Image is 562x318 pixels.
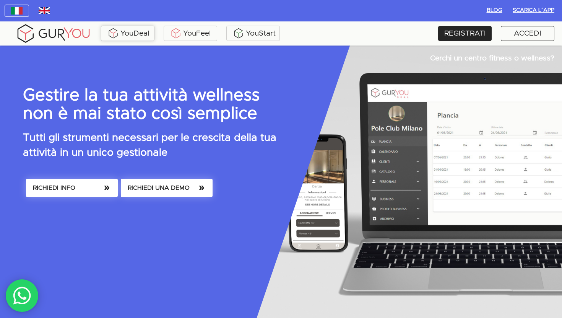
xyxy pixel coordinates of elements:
[15,23,92,44] img: gyLogo01.5aaa2cff.png
[128,183,206,193] span: RICHIEDI UNA DEMO
[107,28,119,39] img: ALVAdSatItgsAAAAAElFTkSuQmCC
[13,286,32,305] img: whatsAppIcon.04b8739f.svg
[438,26,492,41] a: REGISTRATI
[485,6,504,15] span: BLOG
[424,229,562,318] div: Widget chat
[501,26,554,41] a: ACCEDI
[33,183,111,193] span: RICHIEDI INFO
[23,130,294,160] p: Tutti gli strumenti necessari per le crescita della tua attività in un unico gestionale
[23,86,269,123] p: Gestire la tua attività wellness non è mai stato così semplice
[430,53,554,64] p: Cerchi un centro fitness o wellness?
[11,7,23,15] img: italy.83948c3f.jpg
[170,28,182,39] img: KDuXBJLpDstiOJIlCPq11sr8c6VfEN1ke5YIAoPlCPqmrDPlQeIQgHlNqkP7FCiAKJQRHlC7RCaiHTHAlEEQLmFuo+mIt2xQB...
[39,7,50,14] img: wDv7cRK3VHVvwAAACV0RVh0ZGF0ZTpjcmVhdGUAMjAxOC0wMy0yNVQwMToxNzoxMiswMDowMGv4vjwAAAAldEVYdGRhdGU6bW...
[226,26,280,41] a: YouStart
[24,177,119,209] a: RICHIEDI INFO
[121,179,213,197] button: RICHIEDI UNA DEMO
[510,5,557,17] button: Scarica l´App
[424,229,562,318] iframe: Chat Widget
[164,26,217,41] a: YouFeel
[119,177,214,209] a: RICHIEDI UNA DEMO
[166,28,215,39] div: YouFeel
[422,46,562,71] a: Cerchi un centro fitness o wellness?
[101,26,154,41] a: YouDeal
[482,5,507,17] button: BLOG
[513,6,554,15] span: Scarica l´App
[26,179,118,197] button: RICHIEDI INFO
[103,28,153,39] div: YouDeal
[228,28,278,39] div: YouStart
[42,142,73,157] input: INVIA
[233,28,244,39] img: BxzlDwAAAAABJRU5ErkJggg==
